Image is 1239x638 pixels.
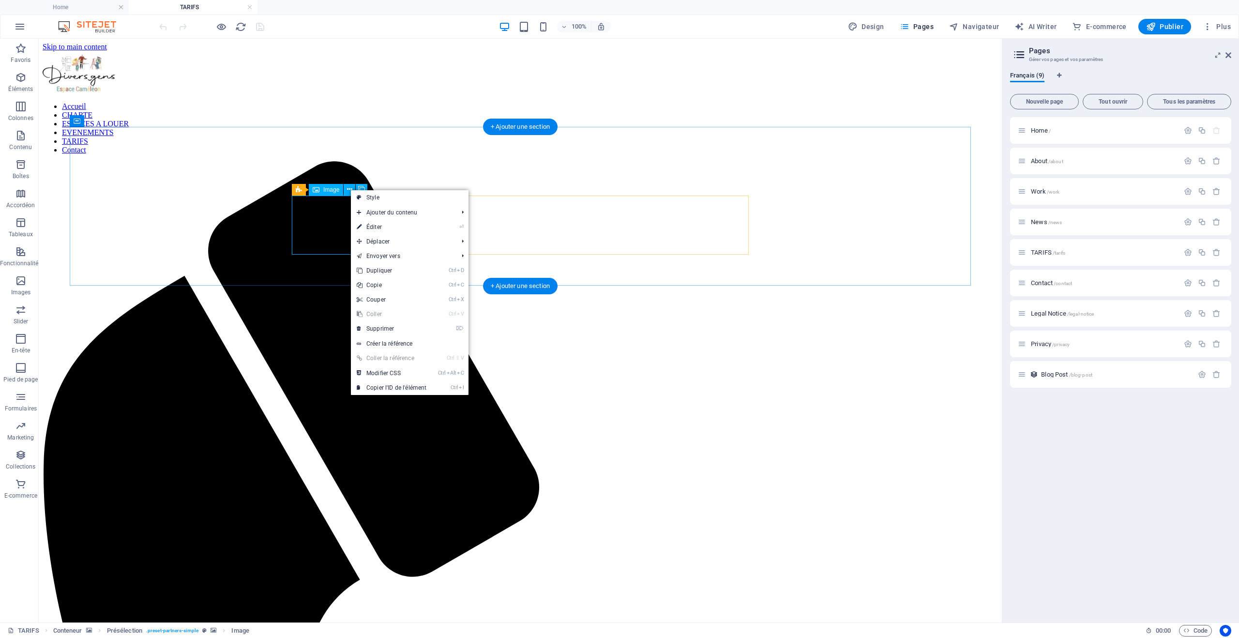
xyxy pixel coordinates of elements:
[8,85,33,93] p: Éléments
[1010,72,1231,90] div: Onglets langues
[1212,309,1221,318] div: Supprimer
[7,434,34,441] p: Marketing
[6,463,35,471] p: Collections
[449,296,456,303] i: Ctrl
[1184,248,1192,257] div: Paramètres
[1068,19,1130,34] button: E-commerce
[53,625,82,637] span: Cliquez pour sélectionner. Double-cliquez pour modifier.
[449,282,456,288] i: Ctrl
[597,22,605,31] i: Lors du redimensionnement, ajuster automatiquement le niveau de zoom en fonction de l'appareil sé...
[1198,248,1206,257] div: Dupliquer
[215,21,227,32] button: Cliquez ici pour quitter le mode Aperçu et poursuivre l'édition.
[1048,159,1063,164] span: /about
[1212,370,1221,379] div: Supprimer
[1198,340,1206,348] div: Dupliquer
[447,370,456,376] i: Alt
[1198,126,1206,135] div: Dupliquer
[451,384,458,391] i: Ctrl
[1183,625,1208,637] span: Code
[9,230,33,238] p: Tableaux
[11,289,31,296] p: Images
[1031,249,1065,256] span: Cliquez pour ouvrir la page.
[231,625,249,637] span: Cliquez pour sélectionner. Double-cliquez pour modifier.
[351,366,432,380] a: CtrlAltCModifier CSS
[351,234,454,249] span: Déplacer
[1163,627,1164,634] span: :
[4,492,37,500] p: E-commerce
[1031,157,1063,165] span: Cliquez pour ouvrir la page.
[457,267,464,273] i: D
[351,351,432,365] a: Ctrl⇧VColler la référence
[1041,371,1092,378] span: Cliquez pour ouvrir la page.
[1029,55,1212,64] h3: Gérer vos pages et vos paramètres
[1198,187,1206,196] div: Dupliquer
[351,278,432,292] a: CtrlCCopie
[3,376,38,383] p: Pied de page
[447,355,454,361] i: Ctrl
[1212,126,1221,135] div: La page de départ ne peut pas être supprimée.
[1029,46,1231,55] h2: Pages
[107,625,142,637] span: Cliquez pour sélectionner. Double-cliquez pour modifier.
[351,205,454,220] span: Ajouter du contenu
[1146,22,1183,31] span: Publier
[351,220,432,234] a: ⏎Éditer
[86,628,92,633] i: Cet élément contient un arrière-plan.
[6,201,35,209] p: Accordéon
[949,22,999,31] span: Navigateur
[449,267,456,273] i: Ctrl
[945,19,1003,34] button: Navigateur
[1069,372,1092,378] span: /blog-post
[351,307,432,321] a: CtrlVColler
[1053,250,1065,256] span: /tarifs
[14,318,29,325] p: Slider
[1028,249,1179,256] div: TARIFS/tarifs
[202,628,207,633] i: Cet élément est une présélection personnalisable.
[1048,220,1062,225] span: /news
[12,347,30,354] p: En-tête
[1049,128,1051,134] span: /
[1184,126,1192,135] div: Paramètres
[1198,218,1206,226] div: Dupliquer
[1198,370,1206,379] div: Paramètres
[457,296,464,303] i: X
[1184,157,1192,165] div: Paramètres
[1031,188,1059,195] span: Cliquez pour ouvrir la page.
[8,625,39,637] a: Cliquez pour annuler la sélection. Double-cliquez pour ouvrir Pages.
[1010,70,1044,83] span: Français (9)
[9,143,32,151] p: Contenu
[848,22,884,31] span: Design
[1010,94,1079,109] button: Nouvelle page
[557,21,591,32] button: 100%
[1212,340,1221,348] div: Supprimer
[1184,340,1192,348] div: Paramètres
[4,4,68,12] a: Skip to main content
[438,370,446,376] i: Ctrl
[1031,340,1070,348] span: Cliquez pour ouvrir la page.
[1083,94,1143,109] button: Tout ouvrir
[235,21,246,32] button: reload
[351,380,432,395] a: CtrlICopier l'ID de l'élément
[129,2,257,13] h4: TARIFS
[1011,19,1060,34] button: AI Writer
[1014,22,1057,31] span: AI Writer
[896,19,937,34] button: Pages
[1184,187,1192,196] div: Paramètres
[483,119,558,135] div: + Ajouter une section
[1198,157,1206,165] div: Dupliquer
[1147,94,1231,109] button: Tous les paramètres
[1028,280,1179,286] div: Contact/contact
[8,114,33,122] p: Colonnes
[56,21,128,32] img: Editor Logo
[146,625,198,637] span: . preset-partners-simple
[1028,310,1179,317] div: Legal Notice/legal-notice
[1212,248,1221,257] div: Supprimer
[1028,127,1179,134] div: Home/
[1087,99,1139,105] span: Tout ouvrir
[1151,99,1227,105] span: Tous les paramètres
[456,325,464,332] i: ⌦
[455,355,460,361] i: ⇧
[13,172,29,180] p: Boîtes
[1028,158,1179,164] div: About/about
[53,625,249,637] nav: breadcrumb
[449,311,456,317] i: Ctrl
